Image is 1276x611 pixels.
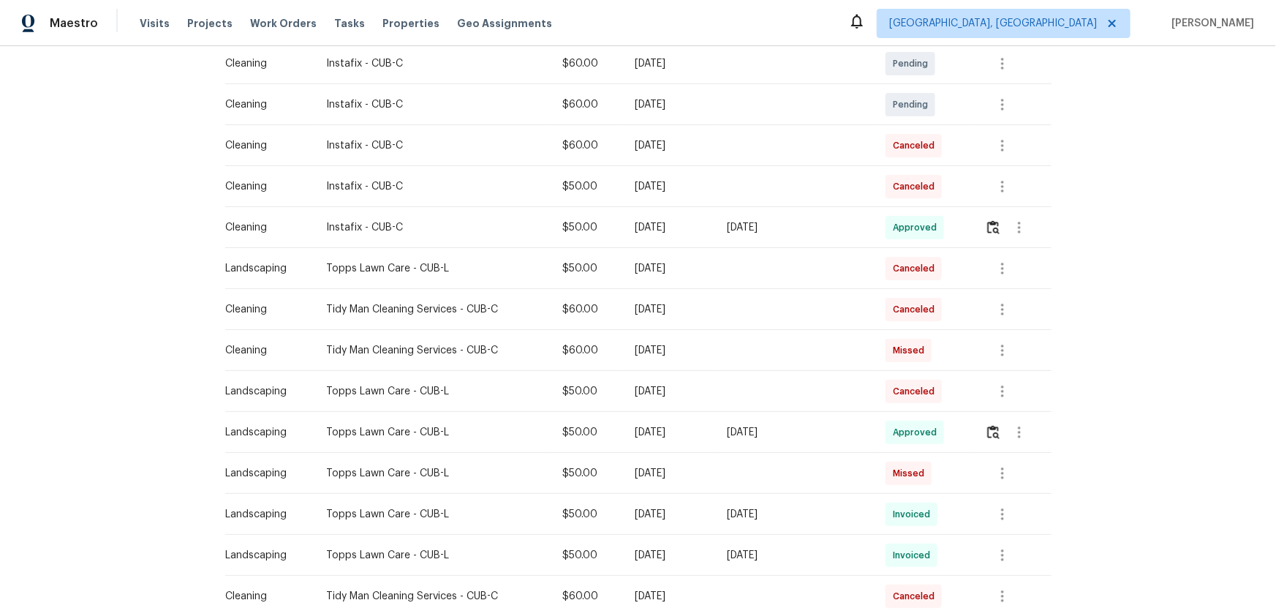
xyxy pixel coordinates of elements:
div: [DATE] [635,97,703,112]
div: $60.00 [563,56,611,71]
span: Invoiced [893,548,936,563]
div: Instafix - CUB-C [326,220,540,235]
div: Topps Lawn Care - CUB-L [326,548,540,563]
span: Canceled [893,384,940,399]
div: [DATE] [635,466,703,481]
span: [GEOGRAPHIC_DATA], [GEOGRAPHIC_DATA] [889,16,1097,31]
div: Landscaping [226,507,303,522]
div: [DATE] [727,548,862,563]
div: Cleaning [226,138,303,153]
div: $50.00 [563,507,611,522]
div: [DATE] [635,343,703,358]
span: Canceled [893,589,940,604]
div: Instafix - CUB-C [326,138,540,153]
div: Cleaning [226,56,303,71]
div: [DATE] [635,179,703,194]
span: Canceled [893,138,940,153]
span: Tasks [334,18,365,29]
span: Pending [893,56,934,71]
div: $60.00 [563,343,611,358]
div: Landscaping [226,384,303,399]
span: Canceled [893,302,940,317]
div: Tidy Man Cleaning Services - CUB-C [326,589,540,604]
div: Landscaping [226,425,303,440]
span: Canceled [893,261,940,276]
div: Topps Lawn Care - CUB-L [326,507,540,522]
button: Review Icon [985,210,1002,245]
div: [DATE] [635,384,703,399]
div: $50.00 [563,425,611,440]
div: Cleaning [226,220,303,235]
div: Cleaning [226,302,303,317]
div: Landscaping [226,261,303,276]
span: Geo Assignments [457,16,552,31]
div: [DATE] [727,425,862,440]
div: Topps Lawn Care - CUB-L [326,466,540,481]
div: Instafix - CUB-C [326,56,540,71]
div: $50.00 [563,261,611,276]
span: Visits [140,16,170,31]
div: Landscaping [226,466,303,481]
img: Review Icon [987,220,1000,234]
div: [DATE] [635,56,703,71]
div: [DATE] [635,302,703,317]
div: $50.00 [563,466,611,481]
div: [DATE] [635,425,703,440]
span: Invoiced [893,507,936,522]
div: Landscaping [226,548,303,563]
span: Approved [893,425,943,440]
button: Review Icon [985,415,1002,450]
div: $50.00 [563,548,611,563]
div: [DATE] [727,220,862,235]
div: $50.00 [563,384,611,399]
div: [DATE] [635,220,703,235]
div: Cleaning [226,589,303,604]
div: $60.00 [563,589,611,604]
span: Maestro [50,16,98,31]
span: Missed [893,343,930,358]
span: Properties [382,16,439,31]
span: Projects [187,16,233,31]
span: Canceled [893,179,940,194]
img: Review Icon [987,425,1000,439]
div: [DATE] [635,548,703,563]
div: Topps Lawn Care - CUB-L [326,425,540,440]
div: Instafix - CUB-C [326,179,540,194]
div: Tidy Man Cleaning Services - CUB-C [326,343,540,358]
div: [DATE] [635,507,703,522]
div: Cleaning [226,97,303,112]
span: Work Orders [250,16,317,31]
div: [DATE] [635,589,703,604]
div: $60.00 [563,97,611,112]
div: Instafix - CUB-C [326,97,540,112]
span: Pending [893,97,934,112]
div: Cleaning [226,343,303,358]
span: [PERSON_NAME] [1166,16,1254,31]
div: Tidy Man Cleaning Services - CUB-C [326,302,540,317]
div: $60.00 [563,138,611,153]
div: [DATE] [635,138,703,153]
div: Cleaning [226,179,303,194]
span: Approved [893,220,943,235]
div: [DATE] [727,507,862,522]
div: [DATE] [635,261,703,276]
div: Topps Lawn Care - CUB-L [326,261,540,276]
span: Missed [893,466,930,481]
div: $50.00 [563,220,611,235]
div: $60.00 [563,302,611,317]
div: $50.00 [563,179,611,194]
div: Topps Lawn Care - CUB-L [326,384,540,399]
